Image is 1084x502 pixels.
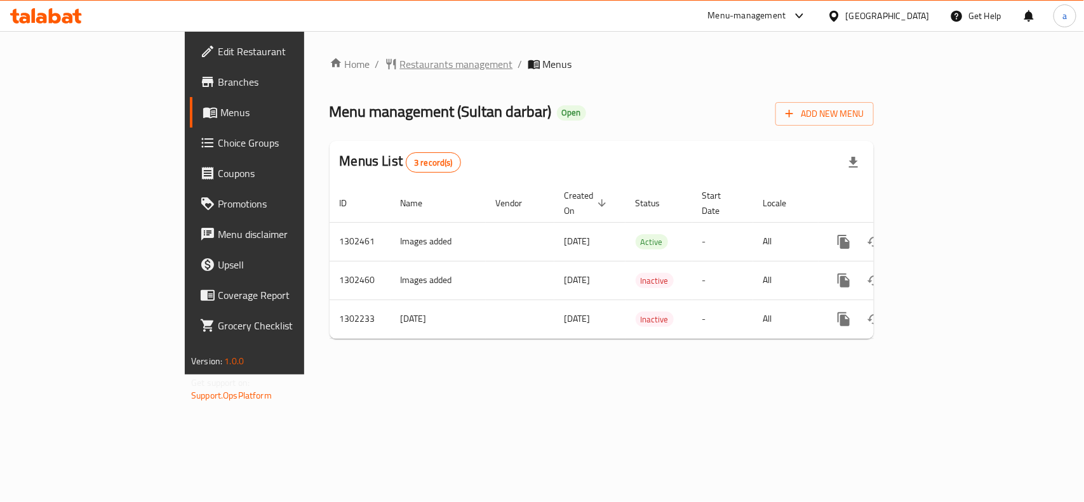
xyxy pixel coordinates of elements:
td: - [692,300,753,338]
a: Grocery Checklist [190,310,366,341]
span: Menu management ( Sultan darbar ) [330,97,552,126]
span: Menus [220,105,356,120]
span: Choice Groups [218,135,356,150]
span: a [1062,9,1067,23]
span: Start Date [702,188,738,218]
span: Grocery Checklist [218,318,356,333]
div: Total records count [406,152,461,173]
button: Change Status [859,304,890,334]
span: Add New Menu [786,106,864,122]
a: Choice Groups [190,128,366,158]
td: Images added [391,222,486,261]
span: Inactive [636,274,674,288]
div: Inactive [636,273,674,288]
a: Promotions [190,188,366,219]
a: Coverage Report [190,280,366,310]
table: enhanced table [330,184,961,339]
div: [GEOGRAPHIC_DATA] [846,9,930,23]
span: Vendor [496,195,539,211]
td: All [753,261,819,300]
span: 3 record(s) [406,157,460,169]
span: 1.0.0 [224,353,244,369]
button: Add New Menu [775,102,874,126]
span: Coverage Report [218,287,356,303]
li: / [518,56,523,72]
span: Branches [218,74,356,89]
div: Export file [838,147,869,178]
span: Edit Restaurant [218,44,356,59]
button: Change Status [859,227,890,257]
span: [DATE] [565,310,591,327]
a: Upsell [190,249,366,280]
span: Status [636,195,677,211]
a: Edit Restaurant [190,36,366,67]
span: Created On [565,188,610,218]
span: Coupons [218,166,356,181]
span: Name [401,195,439,211]
a: Menu disclaimer [190,219,366,249]
td: All [753,300,819,338]
td: All [753,222,819,261]
span: Active [636,235,668,249]
span: [DATE] [565,272,591,288]
span: Menus [543,56,572,72]
span: ID [340,195,364,211]
span: Promotions [218,196,356,211]
div: Active [636,234,668,249]
h2: Menus List [340,152,461,173]
td: - [692,222,753,261]
a: Support.OpsPlatform [191,387,272,404]
a: Coupons [190,158,366,188]
nav: breadcrumb [330,56,874,72]
span: Version: [191,353,222,369]
a: Menus [190,97,366,128]
a: Restaurants management [385,56,513,72]
span: Get support on: [191,374,250,391]
div: Menu-management [708,8,786,23]
span: Inactive [636,312,674,327]
button: more [829,265,859,296]
td: Images added [391,261,486,300]
span: Restaurants management [400,56,513,72]
button: Change Status [859,265,890,296]
span: Locale [763,195,803,211]
span: [DATE] [565,233,591,249]
th: Actions [819,184,961,223]
button: more [829,227,859,257]
a: Branches [190,67,366,97]
li: / [375,56,380,72]
span: Open [557,107,586,118]
span: Menu disclaimer [218,227,356,242]
button: more [829,304,859,334]
td: [DATE] [391,300,486,338]
td: - [692,261,753,300]
span: Upsell [218,257,356,272]
div: Open [557,105,586,121]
